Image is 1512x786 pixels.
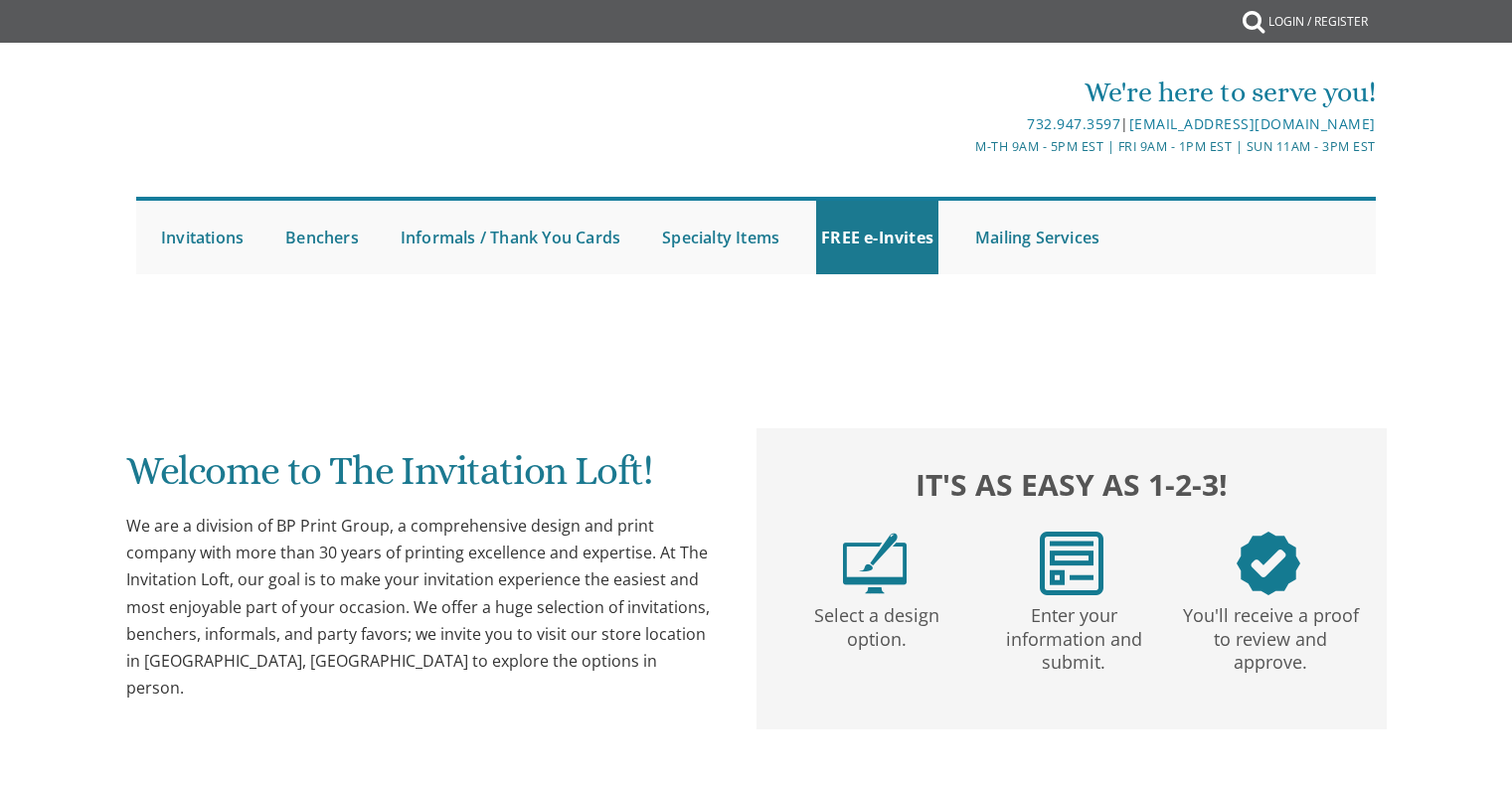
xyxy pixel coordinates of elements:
img: step3.png [1237,532,1300,595]
a: Mailing Services [970,201,1104,274]
a: Informals / Thank You Cards [396,201,625,274]
img: step2.png [1040,532,1103,595]
a: Specialty Items [657,201,784,274]
a: [EMAIL_ADDRESS][DOMAIN_NAME] [1129,114,1376,133]
a: 732.947.3597 [1027,114,1120,133]
img: step1.png [843,532,907,595]
p: You'll receive a proof to review and approve. [1176,595,1365,675]
div: We are a division of BP Print Group, a comprehensive design and print company with more than 30 y... [126,513,717,702]
h1: Welcome to The Invitation Loft! [126,449,717,508]
h2: It's as easy as 1-2-3! [776,462,1367,507]
a: Invitations [156,201,249,274]
div: We're here to serve you! [551,73,1376,112]
a: Benchers [280,201,364,274]
p: Select a design option. [782,595,971,652]
div: | [551,112,1376,136]
a: FREE e-Invites [816,201,938,274]
div: M-Th 9am - 5pm EST | Fri 9am - 1pm EST | Sun 11am - 3pm EST [551,136,1376,157]
p: Enter your information and submit. [979,595,1168,675]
